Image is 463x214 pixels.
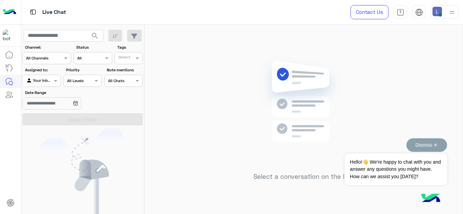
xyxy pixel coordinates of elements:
[107,67,142,73] label: Note mentions
[42,8,66,17] p: Live Chat
[117,54,130,62] div: Select
[25,90,101,96] label: Date Range
[419,187,443,211] img: hulul-logo.png
[3,29,15,42] img: 317874714732967
[22,113,143,125] button: Apply Filters
[394,5,407,19] a: tab
[29,8,37,16] img: tab
[87,30,103,44] button: search
[406,138,447,152] button: Dismiss ✕
[117,44,142,50] label: Tags
[254,173,354,181] h5: Select a conversation on the left
[397,8,404,16] img: tab
[25,67,60,73] label: Assigned to:
[255,55,353,168] img: no messages
[91,32,99,40] span: search
[432,7,442,16] img: userImage
[3,5,16,19] img: Logo
[76,44,111,50] label: Status
[415,8,423,16] img: tab
[66,67,101,73] label: Priority
[25,44,71,50] label: Channel:
[448,8,456,17] img: profile
[350,5,388,19] a: Contact Us
[345,153,447,185] span: Hello!👋 We're happy to chat with you and answer any questions you might have. How can we assist y...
